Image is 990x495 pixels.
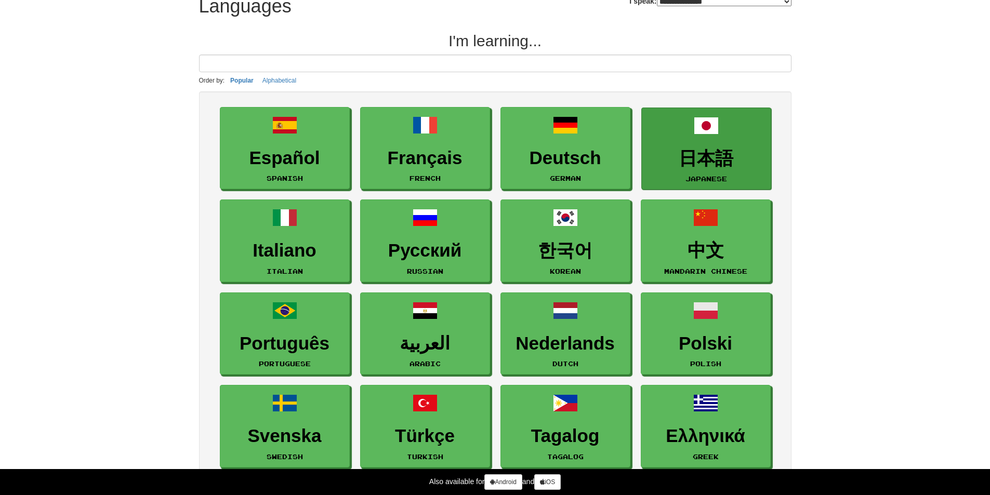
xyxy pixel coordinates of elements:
h3: Tagalog [506,426,625,446]
h3: Türkçe [366,426,484,446]
h3: Português [226,333,344,354]
small: Russian [407,267,443,275]
small: Order by: [199,77,225,84]
h3: 中文 [646,240,765,261]
small: Spanish [267,175,303,182]
h3: 한국어 [506,240,625,261]
a: ΕλληνικάGreek [641,385,771,467]
h3: Polski [646,333,765,354]
button: Popular [227,75,257,86]
small: Portuguese [259,360,311,367]
small: Italian [267,267,303,275]
h3: Español [226,148,344,168]
h3: Nederlands [506,333,625,354]
a: 日本語Japanese [641,108,771,190]
small: Tagalog [547,453,584,460]
h3: العربية [366,333,484,354]
a: ItalianoItalian [220,199,350,282]
a: iOS [534,474,561,490]
small: Polish [690,360,721,367]
small: German [550,175,581,182]
small: Arabic [410,360,441,367]
a: РусскийRussian [360,199,490,282]
a: NederlandsDutch [500,292,630,375]
small: French [410,175,441,182]
a: العربيةArabic [360,292,490,375]
h3: Deutsch [506,148,625,168]
h3: Ελληνικά [646,426,765,446]
a: FrançaisFrench [360,107,490,190]
a: Android [484,474,522,490]
small: Greek [693,453,719,460]
a: PortuguêsPortuguese [220,292,350,375]
a: DeutschGerman [500,107,630,190]
small: Korean [550,267,581,275]
small: Mandarin Chinese [664,267,747,275]
a: 中文Mandarin Chinese [641,199,771,282]
a: TagalogTagalog [500,385,630,467]
a: EspañolSpanish [220,107,350,190]
button: Alphabetical [259,75,299,86]
h3: Italiano [226,240,344,261]
h2: I'm learning... [199,32,791,49]
small: Dutch [552,360,578,367]
h3: Русский [366,240,484,261]
a: SvenskaSwedish [220,385,350,467]
a: TürkçeTurkish [360,385,490,467]
a: PolskiPolish [641,292,771,375]
h3: 日本語 [647,149,765,169]
small: Swedish [267,453,303,460]
small: Japanese [685,175,727,182]
small: Turkish [407,453,443,460]
a: 한국어Korean [500,199,630,282]
h3: Svenska [226,426,344,446]
h3: Français [366,148,484,168]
